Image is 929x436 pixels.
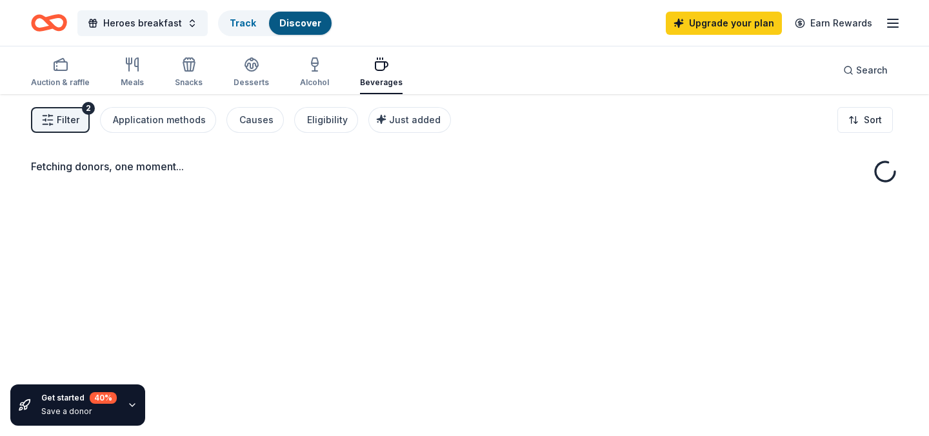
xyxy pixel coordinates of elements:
button: TrackDiscover [218,10,333,36]
button: Desserts [234,52,269,94]
button: Application methods [100,107,216,133]
div: 2 [82,102,95,115]
button: Snacks [175,52,203,94]
button: Auction & raffle [31,52,90,94]
span: Just added [389,114,441,125]
div: Causes [239,112,274,128]
div: Meals [121,77,144,88]
div: 40 % [90,392,117,404]
div: Fetching donors, one moment... [31,159,898,174]
a: Earn Rewards [787,12,880,35]
button: Search [833,57,898,83]
span: Search [856,63,888,78]
button: Alcohol [300,52,329,94]
a: Discover [279,17,321,28]
div: Save a donor [41,406,117,417]
button: Sort [837,107,893,133]
button: Just added [368,107,451,133]
div: Auction & raffle [31,77,90,88]
div: Snacks [175,77,203,88]
a: Upgrade your plan [666,12,782,35]
div: Beverages [360,77,403,88]
button: Causes [226,107,284,133]
a: Track [230,17,256,28]
div: Desserts [234,77,269,88]
button: Heroes breakfast [77,10,208,36]
a: Home [31,8,67,38]
button: Meals [121,52,144,94]
button: Eligibility [294,107,358,133]
span: Filter [57,112,79,128]
span: Heroes breakfast [103,15,182,31]
div: Alcohol [300,77,329,88]
div: Get started [41,392,117,404]
button: Beverages [360,52,403,94]
div: Eligibility [307,112,348,128]
button: Filter2 [31,107,90,133]
span: Sort [864,112,882,128]
div: Application methods [113,112,206,128]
